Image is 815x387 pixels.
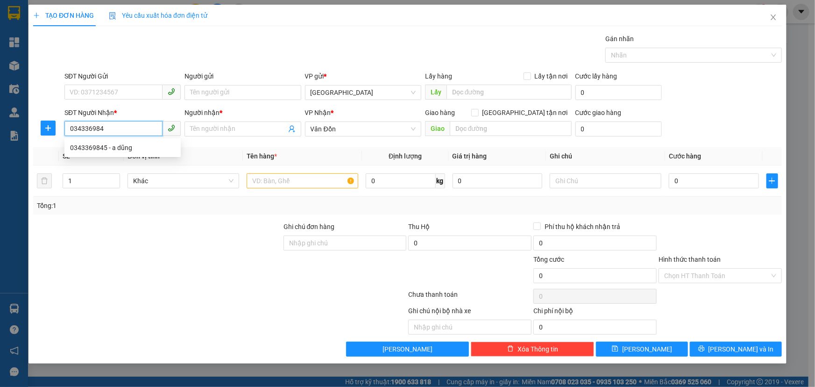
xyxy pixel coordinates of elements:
span: Hà Nội [311,86,416,100]
span: Lấy tận nơi [531,71,572,81]
span: Tên hàng [247,152,277,160]
input: Dọc đường [446,85,572,100]
input: 0 [453,173,543,188]
label: Cước lấy hàng [575,72,617,80]
label: Hình thức thanh toán [659,256,721,263]
div: Chi phí nội bộ [533,306,657,320]
input: Nhập ghi chú [408,320,532,335]
div: 0343369845 - a dũng [64,140,181,155]
button: plus [41,121,56,136]
label: Ghi chú đơn hàng [283,223,335,230]
span: Lấy hàng [425,72,452,80]
span: VP Nhận [305,109,331,116]
button: deleteXóa Thông tin [471,342,594,357]
div: Ghi chú nội bộ nhà xe [408,306,532,320]
div: SĐT Người Gửi [64,71,181,81]
span: [PERSON_NAME] [383,344,432,354]
button: plus [766,173,778,188]
input: Ghi Chú [550,173,661,188]
span: save [612,345,618,353]
button: [PERSON_NAME] [346,342,469,357]
span: Lấy [425,85,446,100]
span: Phí thu hộ khách nhận trả [541,222,624,232]
div: Tổng: 1 [37,201,315,211]
span: Giá trị hàng [453,152,487,160]
div: VP gửi [305,71,421,81]
span: close [770,14,777,21]
button: Close [760,5,787,31]
label: Cước giao hàng [575,109,622,116]
span: Giao hàng [425,109,455,116]
span: Thu Hộ [408,223,430,230]
input: Cước giao hàng [575,122,662,136]
span: [PERSON_NAME] và In [709,344,774,354]
input: Dọc đường [450,121,572,136]
span: Định lượng [389,152,422,160]
span: [GEOGRAPHIC_DATA] tận nơi [479,107,572,118]
span: Xóa Thông tin [517,344,558,354]
div: Chưa thanh toán [408,289,533,306]
span: Vân Đồn [311,122,416,136]
span: Cước hàng [669,152,701,160]
span: kg [436,173,445,188]
span: SL [63,152,70,160]
button: printer[PERSON_NAME] và In [690,342,782,357]
span: plus [33,12,40,19]
span: Khác [133,174,234,188]
span: user-add [288,125,296,133]
span: plus [767,177,778,185]
button: save[PERSON_NAME] [596,342,688,357]
button: delete [37,173,52,188]
input: VD: Bàn, Ghế [247,173,358,188]
div: SĐT Người Nhận [64,107,181,118]
div: 0343369845 - a dũng [70,143,175,153]
div: Người gửi [184,71,301,81]
span: printer [698,345,705,353]
span: Tổng cước [533,256,564,263]
div: Người nhận [184,107,301,118]
span: Giao [425,121,450,136]
input: Cước lấy hàng [575,85,662,100]
span: phone [168,88,175,95]
span: [PERSON_NAME] [622,344,672,354]
img: icon [109,12,116,20]
label: Gán nhãn [605,35,634,43]
span: delete [507,345,514,353]
span: TẠO ĐƠN HÀNG [33,12,94,19]
span: phone [168,124,175,132]
th: Ghi chú [546,147,665,165]
input: Ghi chú đơn hàng [283,236,407,251]
span: Yêu cầu xuất hóa đơn điện tử [109,12,207,19]
span: plus [41,124,55,132]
